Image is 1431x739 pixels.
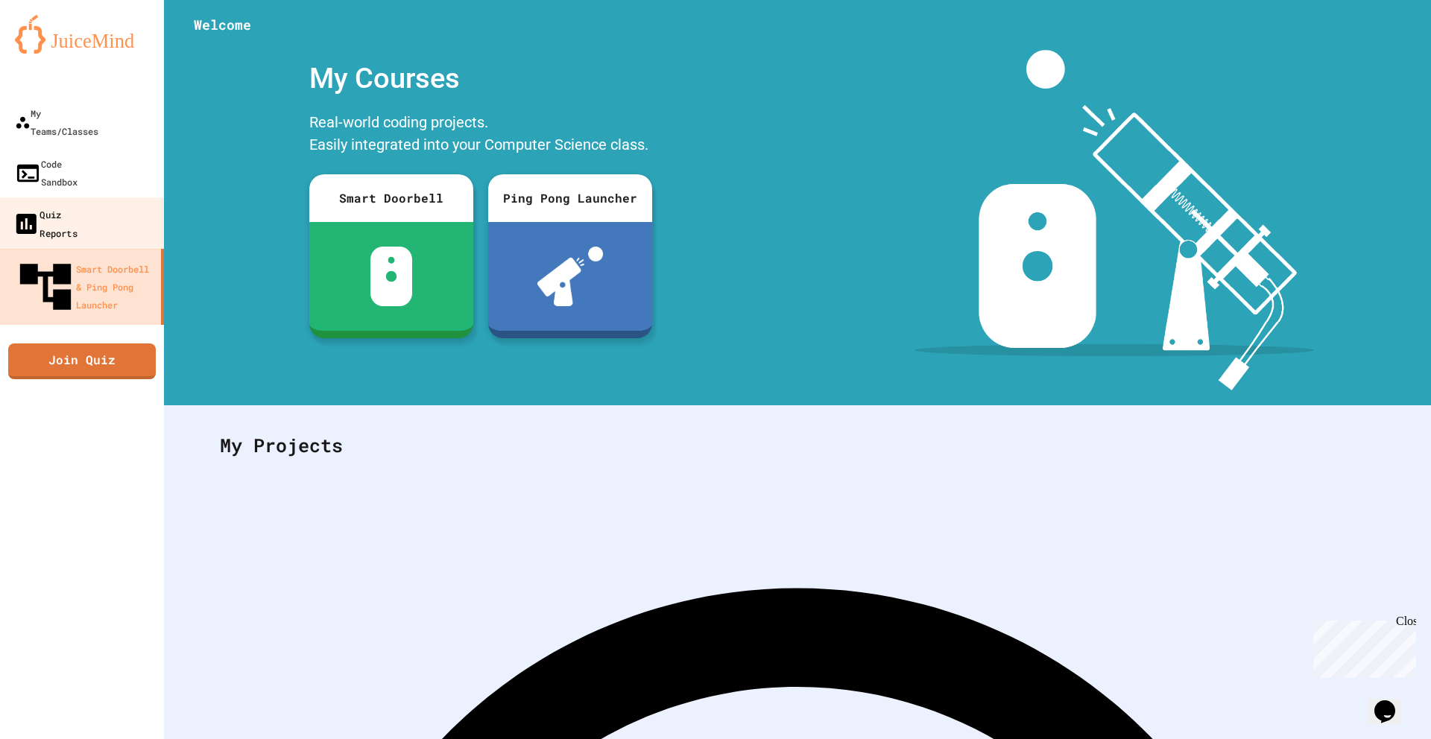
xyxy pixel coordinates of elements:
[1307,615,1416,678] iframe: chat widget
[13,205,78,241] div: Quiz Reports
[15,155,78,191] div: Code Sandbox
[488,174,652,222] div: Ping Pong Launcher
[537,247,604,306] img: ppl-with-ball.png
[302,50,660,107] div: My Courses
[205,416,1390,475] div: My Projects
[6,6,103,95] div: Chat with us now!Close
[15,15,149,54] img: logo-orange.svg
[370,247,413,306] img: sdb-white.svg
[15,104,98,140] div: My Teams/Classes
[1368,679,1416,724] iframe: chat widget
[309,174,473,222] div: Smart Doorbell
[302,107,660,163] div: Real-world coding projects. Easily integrated into your Computer Science class.
[914,50,1314,390] img: banner-image-my-projects.png
[15,256,155,317] div: Smart Doorbell & Ping Pong Launcher
[8,343,156,379] a: Join Quiz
